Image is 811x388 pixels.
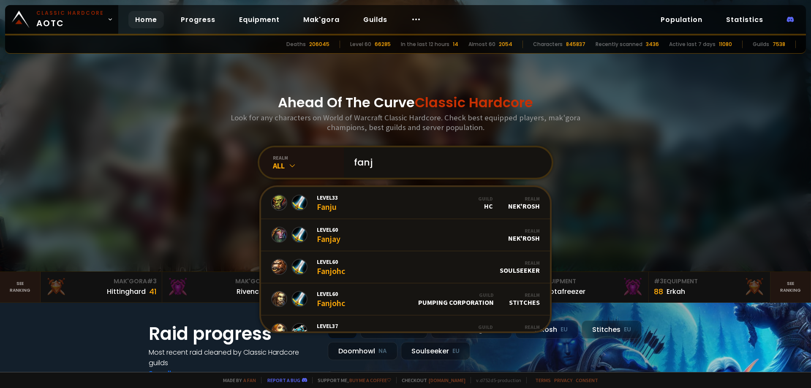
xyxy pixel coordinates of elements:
[654,286,663,297] div: 88
[317,322,345,340] div: Fanjiter
[535,377,551,383] a: Terms
[478,195,493,202] div: Guild
[719,11,770,28] a: Statistics
[436,324,493,330] div: Guild
[545,286,585,297] div: Notafreezer
[317,258,345,276] div: Fanjohc
[500,260,540,274] div: Soulseeker
[436,324,493,339] div: FAT KIDS CANT LOS
[317,322,345,330] span: Level 37
[418,292,494,298] div: Guild
[576,377,598,383] a: Consent
[596,41,642,48] div: Recently scanned
[278,92,533,113] h1: Ahead Of The Curve
[357,11,394,28] a: Guilds
[328,342,397,360] div: Doomhowl
[218,377,256,383] span: Made by
[149,347,318,368] h4: Most recent raid cleaned by Classic Hardcore guilds
[499,41,512,48] div: 2054
[508,195,540,202] div: Realm
[396,377,465,383] span: Checkout
[232,11,286,28] a: Equipment
[227,113,584,132] h3: Look for any characters on World of Warcraft Classic Hardcore. Check best equipped players, mak'g...
[317,290,345,308] div: Fanjohc
[508,324,540,339] div: Nek'Rosh
[515,320,578,339] div: Nek'Rosh
[378,347,387,355] small: NA
[418,292,494,307] div: Pumping corporation
[128,11,164,28] a: Home
[527,272,649,302] a: #2Equipment88Notafreezer
[624,326,631,334] small: EU
[401,342,470,360] div: Soulseeker
[36,9,104,30] span: AOTC
[312,377,391,383] span: Support me,
[415,93,533,112] span: Classic Hardcore
[401,41,449,48] div: In the last 12 hours
[107,286,146,297] div: Hittinghard
[532,277,643,286] div: Equipment
[149,320,318,347] h1: Raid progress
[508,228,540,242] div: Nek'Rosh
[649,272,770,302] a: #3Equipment88Erkah
[46,277,157,286] div: Mak'Gora
[719,41,732,48] div: 11080
[309,41,329,48] div: 206045
[646,41,659,48] div: 3436
[36,9,104,17] small: Classic Hardcore
[453,41,458,48] div: 14
[500,260,540,266] div: Realm
[773,41,785,48] div: 7538
[478,195,493,210] div: HC
[237,286,263,297] div: Rivench
[566,41,585,48] div: 845837
[349,377,391,383] a: Buy me a coffee
[654,11,709,28] a: Population
[273,155,344,161] div: realm
[317,226,340,233] span: Level 60
[508,228,540,234] div: Realm
[149,286,157,297] div: 41
[41,272,162,302] a: Mak'Gora#3Hittinghard41
[261,187,550,219] a: Level33FanjuGuildHCRealmNek'Rosh
[452,347,460,355] small: EU
[349,147,542,178] input: Search a character...
[149,369,204,378] a: See all progress
[582,320,642,339] div: Stitches
[667,286,685,297] div: Erkah
[753,41,769,48] div: Guilds
[261,283,550,315] a: Level60FanjohcGuildPumping corporationRealmStitches
[167,277,278,286] div: Mak'Gora
[297,11,346,28] a: Mak'gora
[350,41,371,48] div: Level 60
[508,324,540,330] div: Realm
[375,41,391,48] div: 66285
[147,277,157,285] span: # 3
[317,194,338,201] span: Level 33
[554,377,572,383] a: Privacy
[770,272,811,302] a: Seeranking
[261,219,550,251] a: Level60FanjayRealmNek'Rosh
[669,41,716,48] div: Active last 7 days
[243,377,256,383] a: a fan
[261,251,550,283] a: Level60FanjohcRealmSoulseeker
[654,277,664,285] span: # 3
[317,226,340,244] div: Fanjay
[267,377,300,383] a: Report a bug
[317,258,345,266] span: Level 60
[508,195,540,210] div: Nek'Rosh
[561,326,568,334] small: EU
[273,161,344,171] div: All
[471,377,521,383] span: v. d752d5 - production
[533,41,563,48] div: Characters
[509,292,540,298] div: Realm
[261,315,550,347] a: Level37FanjiterGuildFAT KIDS CANT LOSRealmNek'Rosh
[162,272,284,302] a: Mak'Gora#2Rivench100
[317,290,345,298] span: Level 60
[286,41,306,48] div: Deaths
[5,5,118,34] a: Classic HardcoreAOTC
[468,41,495,48] div: Almost 60
[174,11,222,28] a: Progress
[429,377,465,383] a: [DOMAIN_NAME]
[509,292,540,307] div: Stitches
